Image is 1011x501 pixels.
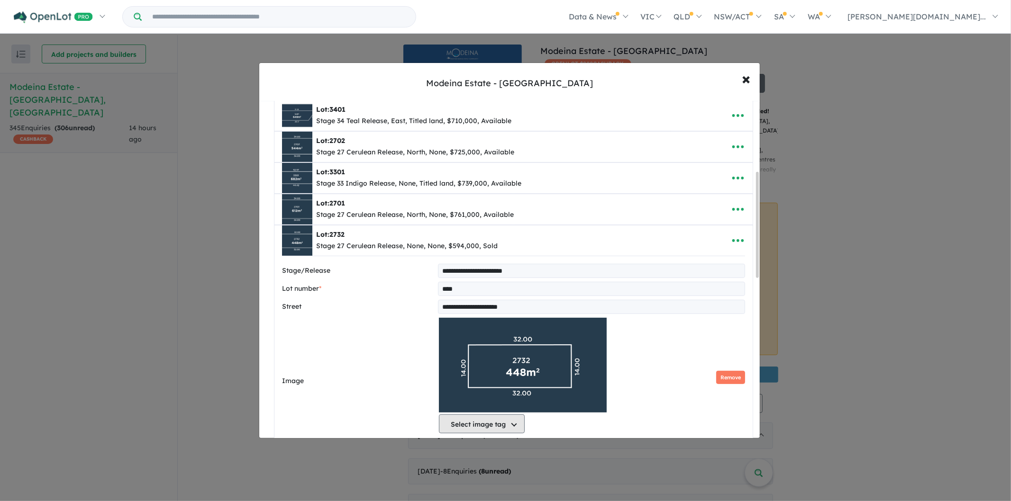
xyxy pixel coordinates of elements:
img: Modeina%20Estate%20-%20Burnside%20-%20Lot%202701___1740097291.jpg [282,194,312,224]
div: Stage 27 Cerulean Release, None, None, $594,000, Sold [316,241,498,252]
span: 3401 [329,105,346,114]
span: × [742,68,750,89]
b: Lot: [316,230,345,239]
img: Modeina Estate - Burnside - Lot 2732 [439,318,607,412]
div: Stage 27 Cerulean Release, North, None, $725,000, Available [316,147,514,158]
b: Lot: [316,105,346,114]
div: Stage 34 Teal Release, East, Titled land, $710,000, Available [316,116,511,127]
span: 3301 [329,168,345,176]
label: Lot number [282,283,434,295]
b: Lot: [316,136,345,145]
span: [PERSON_NAME][DOMAIN_NAME]... [847,12,986,21]
span: 2702 [329,136,345,145]
b: Lot: [316,199,345,207]
button: Remove [716,371,745,385]
img: Modeina%20Estate%20-%20Burnside%20-%20Lot%202702___1740097395.jpg [282,132,312,162]
img: Modeina%20Estate%20-%20Burnside%20-%20Lot%203401___1740368518.jpg [282,100,312,131]
span: 2732 [329,230,345,239]
img: Openlot PRO Logo White [14,11,93,23]
img: Modeina%20Estate%20-%20Burnside%20-%20Lot%202732___1749605288.jpg [282,225,312,256]
label: Image [282,376,435,387]
button: Select image tag [439,414,525,433]
label: Stage/Release [282,265,434,277]
label: Street [282,301,434,313]
div: Stage 33 Indigo Release, None, Titled land, $739,000, Available [316,178,521,189]
b: Lot: [316,168,345,176]
input: Try estate name, suburb, builder or developer [144,7,414,27]
div: Modeina Estate - [GEOGRAPHIC_DATA] [426,77,593,89]
img: Modeina%20Estate%20-%20Burnside%20-%20Lot%203301___1736222815.jpg [282,163,312,193]
span: 2701 [329,199,345,207]
div: Stage 27 Cerulean Release, North, None, $761,000, Available [316,209,514,221]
